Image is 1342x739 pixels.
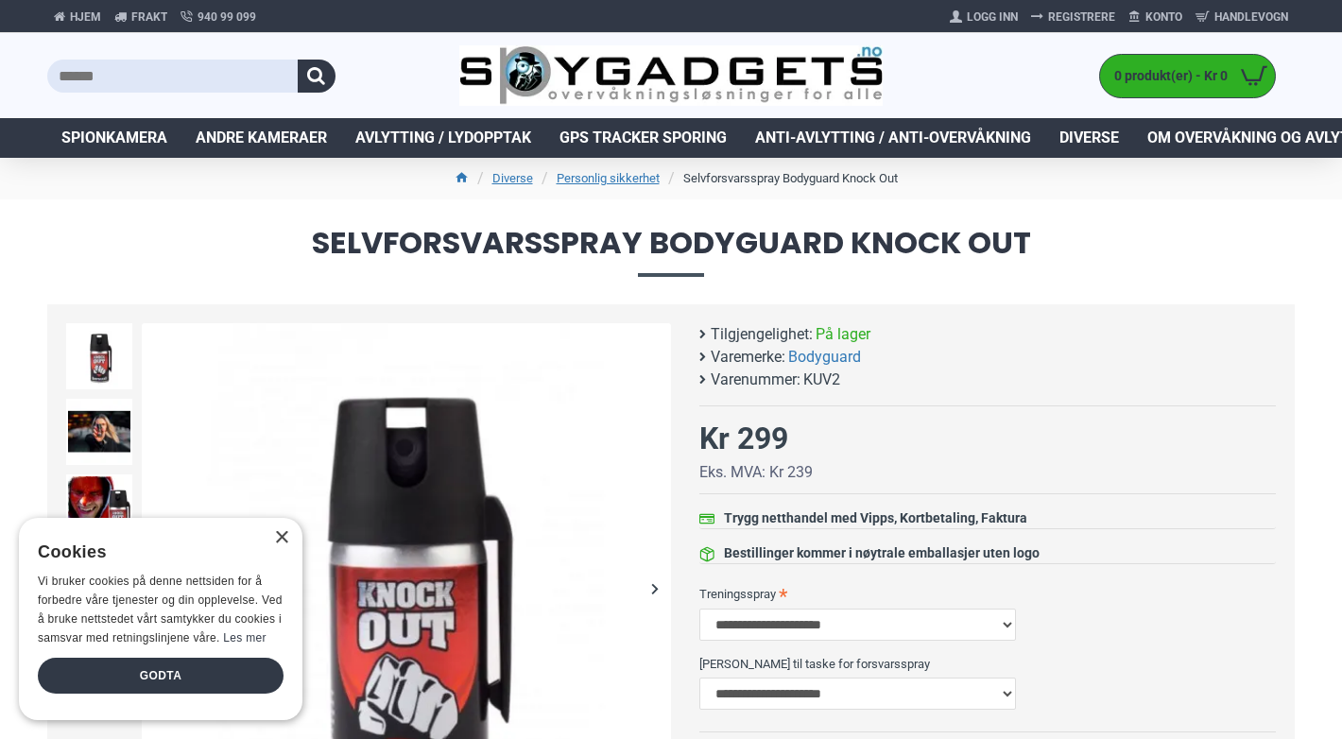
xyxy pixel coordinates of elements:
[70,9,101,26] span: Hjem
[1048,9,1115,26] span: Registrere
[755,127,1031,149] span: Anti-avlytting / Anti-overvåkning
[638,572,671,605] div: Next slide
[545,118,741,158] a: GPS Tracker Sporing
[699,648,1276,679] label: [PERSON_NAME] til taske for forsvarsspray
[943,2,1024,32] a: Logg Inn
[711,323,813,346] b: Tilgjengelighet:
[1214,9,1288,26] span: Handlevogn
[181,118,341,158] a: Andre kameraer
[61,127,167,149] span: Spionkamera
[66,323,132,389] img: Forsvarsspray - Lovlig Pepperspray - SpyGadgets.no
[274,531,288,545] div: Close
[66,399,132,465] img: Forsvarsspray - Lovlig Pepperspray - SpyGadgets.no
[355,127,531,149] span: Avlytting / Lydopptak
[1122,2,1189,32] a: Konto
[711,369,800,391] b: Varenummer:
[788,346,861,369] a: Bodyguard
[1024,2,1122,32] a: Registrere
[816,323,870,346] span: På lager
[1045,118,1133,158] a: Diverse
[803,369,840,391] span: KUV2
[1145,9,1182,26] span: Konto
[38,532,271,573] div: Cookies
[198,9,256,26] span: 940 99 099
[459,45,884,107] img: SpyGadgets.no
[1189,2,1295,32] a: Handlevogn
[492,169,533,188] a: Diverse
[47,228,1295,276] span: Selvforsvarsspray Bodyguard Knock Out
[699,416,788,461] div: Kr 299
[1059,127,1119,149] span: Diverse
[38,658,284,694] div: Godta
[559,127,727,149] span: GPS Tracker Sporing
[131,9,167,26] span: Frakt
[711,346,785,369] b: Varemerke:
[1100,66,1232,86] span: 0 produkt(er) - Kr 0
[196,127,327,149] span: Andre kameraer
[699,578,1276,609] label: Treningsspray
[341,118,545,158] a: Avlytting / Lydopptak
[724,543,1040,563] div: Bestillinger kommer i nøytrale emballasjer uten logo
[1100,55,1275,97] a: 0 produkt(er) - Kr 0
[557,169,660,188] a: Personlig sikkerhet
[47,118,181,158] a: Spionkamera
[66,474,132,541] img: Forsvarsspray - Lovlig Pepperspray - SpyGadgets.no
[741,118,1045,158] a: Anti-avlytting / Anti-overvåkning
[724,508,1027,528] div: Trygg netthandel med Vipps, Kortbetaling, Faktura
[38,575,283,644] span: Vi bruker cookies på denne nettsiden for å forbedre våre tjenester og din opplevelse. Ved å bruke...
[967,9,1018,26] span: Logg Inn
[223,631,266,644] a: Les mer, opens a new window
